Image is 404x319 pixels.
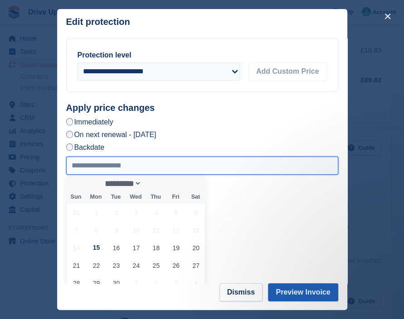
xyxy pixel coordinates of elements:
span: September 2, 2025 [107,204,125,221]
span: September 25, 2025 [147,257,165,274]
span: September 12, 2025 [167,221,185,239]
span: October 1, 2025 [127,274,145,292]
label: Backdate [66,143,105,152]
button: close [380,9,395,24]
span: September 30, 2025 [107,274,125,292]
span: September 1, 2025 [88,204,105,221]
span: September 9, 2025 [107,221,125,239]
span: August 31, 2025 [68,204,85,221]
span: September 14, 2025 [68,239,85,257]
span: September 26, 2025 [167,257,185,274]
span: September 7, 2025 [68,221,85,239]
span: September 13, 2025 [187,221,205,239]
span: September 27, 2025 [187,257,205,274]
span: September 8, 2025 [88,221,105,239]
span: September 20, 2025 [187,239,205,257]
button: Dismiss [219,283,263,301]
span: September 16, 2025 [107,239,125,257]
span: Mon [86,194,106,200]
span: September 21, 2025 [68,257,85,274]
input: Backdate [66,143,73,151]
span: September 15, 2025 [88,239,105,257]
span: September 23, 2025 [107,257,125,274]
span: September 5, 2025 [167,204,185,221]
span: Tue [106,194,126,200]
select: Month [102,179,141,188]
span: September 17, 2025 [127,239,145,257]
button: Preview Invoice [268,283,338,301]
span: September 4, 2025 [147,204,165,221]
span: Sun [66,194,86,200]
span: Fri [165,194,185,200]
button: Add Custom Price [248,62,327,81]
span: September 19, 2025 [167,239,185,257]
span: September 6, 2025 [187,204,205,221]
span: October 2, 2025 [147,274,165,292]
label: On next renewal - [DATE] [66,130,156,139]
span: September 18, 2025 [147,239,165,257]
label: Protection level [78,51,131,59]
span: Thu [146,194,165,200]
strong: Apply price changes [66,103,155,113]
span: September 11, 2025 [147,221,165,239]
span: September 10, 2025 [127,221,145,239]
span: September 3, 2025 [127,204,145,221]
span: October 4, 2025 [187,274,205,292]
span: September 28, 2025 [68,274,85,292]
p: Edit protection [66,17,130,27]
span: September 29, 2025 [88,274,105,292]
span: September 24, 2025 [127,257,145,274]
span: September 22, 2025 [88,257,105,274]
label: Immediately [66,117,113,127]
input: On next renewal - [DATE] [66,131,73,138]
input: Immediately [66,118,73,125]
span: Wed [126,194,146,200]
span: Sat [185,194,205,200]
span: October 3, 2025 [167,274,185,292]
